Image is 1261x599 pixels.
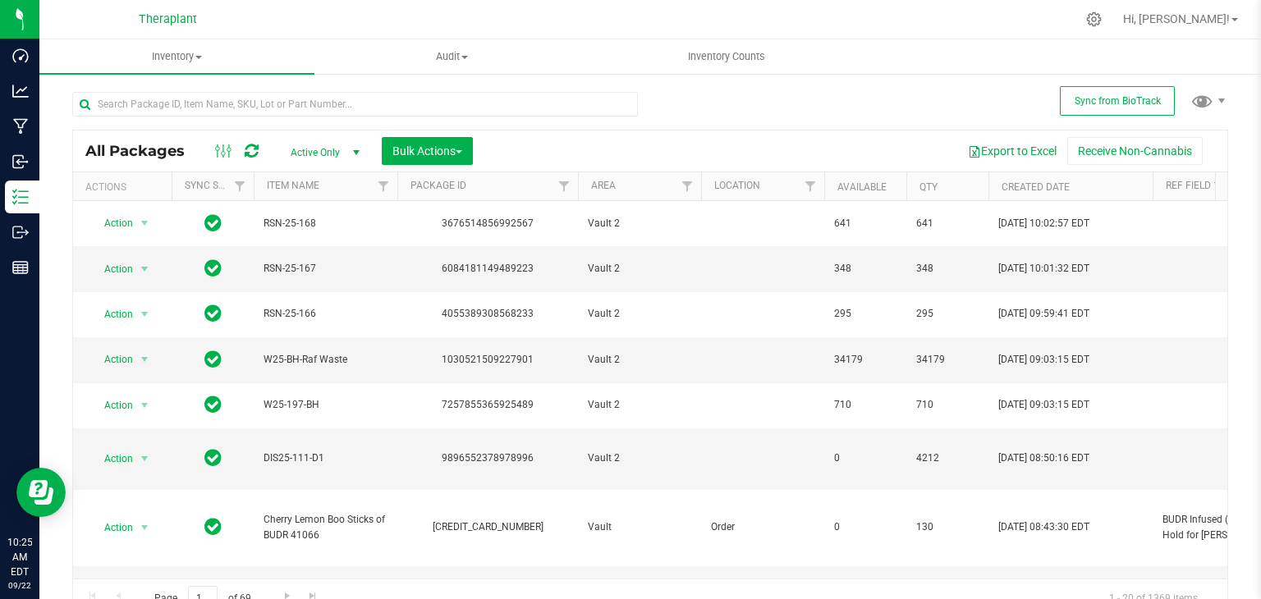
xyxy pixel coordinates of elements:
[674,172,701,200] a: Filter
[204,348,222,371] span: In Sync
[185,180,248,191] a: Sync Status
[89,394,134,417] span: Action
[89,212,134,235] span: Action
[998,216,1089,231] span: [DATE] 10:02:57 EDT
[12,118,29,135] inline-svg: Manufacturing
[588,352,691,368] span: Vault 2
[204,393,222,416] span: In Sync
[551,172,578,200] a: Filter
[1067,137,1203,165] button: Receive Non-Cannabis
[264,512,387,543] span: Cherry Lemon Boo Sticks of BUDR 41066
[89,258,134,281] span: Action
[588,450,691,466] span: Vault 2
[204,212,222,235] span: In Sync
[919,181,938,193] a: Qty
[395,519,580,535] div: [CREDIT_CARD_NUMBER]
[72,92,638,117] input: Search Package ID, Item Name, SKU, Lot or Part Number...
[1084,11,1104,27] div: Manage settings
[395,261,580,277] div: 6084181149489223
[12,259,29,276] inline-svg: Reports
[834,216,896,231] span: 641
[135,447,155,470] span: select
[370,172,397,200] a: Filter
[89,348,134,371] span: Action
[395,450,580,466] div: 9896552378978996
[797,172,824,200] a: Filter
[12,153,29,170] inline-svg: Inbound
[998,450,1089,466] span: [DATE] 08:50:16 EDT
[85,142,201,160] span: All Packages
[1123,12,1230,25] span: Hi, [PERSON_NAME]!
[315,49,589,64] span: Audit
[392,144,462,158] span: Bulk Actions
[139,12,197,26] span: Theraplant
[588,261,691,277] span: Vault 2
[1060,86,1175,116] button: Sync from BioTrack
[589,39,864,74] a: Inventory Counts
[588,397,691,413] span: Vault 2
[89,447,134,470] span: Action
[264,450,387,466] span: DIS25-111-D1
[1075,95,1161,107] span: Sync from BioTrack
[39,49,314,64] span: Inventory
[1002,181,1070,193] a: Created Date
[264,216,387,231] span: RSN-25-168
[135,303,155,326] span: select
[1166,180,1219,191] a: Ref Field 1
[7,535,32,579] p: 10:25 AM EDT
[204,446,222,469] span: In Sync
[135,394,155,417] span: select
[7,579,32,592] p: 09/22
[588,306,691,322] span: Vault 2
[711,519,814,535] span: Order
[204,257,222,280] span: In Sync
[834,519,896,535] span: 0
[264,261,387,277] span: RSN-25-167
[89,303,134,326] span: Action
[916,261,979,277] span: 348
[89,516,134,539] span: Action
[588,519,691,535] span: Vault
[12,48,29,64] inline-svg: Dashboard
[12,83,29,99] inline-svg: Analytics
[834,306,896,322] span: 295
[135,516,155,539] span: select
[916,352,979,368] span: 34179
[395,397,580,413] div: 7257855365925489
[135,212,155,235] span: select
[957,137,1067,165] button: Export to Excel
[998,352,1089,368] span: [DATE] 09:03:15 EDT
[227,172,254,200] a: Filter
[12,224,29,240] inline-svg: Outbound
[135,258,155,281] span: select
[204,515,222,538] span: In Sync
[12,189,29,205] inline-svg: Inventory
[264,397,387,413] span: W25-197-BH
[916,450,979,466] span: 4212
[264,306,387,322] span: RSN-25-166
[39,39,314,74] a: Inventory
[834,352,896,368] span: 34179
[916,216,979,231] span: 641
[591,180,616,191] a: Area
[395,216,580,231] div: 3676514856992567
[395,306,580,322] div: 4055389308568233
[714,180,760,191] a: Location
[666,49,787,64] span: Inventory Counts
[998,397,1089,413] span: [DATE] 09:03:15 EDT
[135,348,155,371] span: select
[998,261,1089,277] span: [DATE] 10:01:32 EDT
[837,181,887,193] a: Available
[264,352,387,368] span: W25-BH-Raf Waste
[314,39,589,74] a: Audit
[16,468,66,517] iframe: Resource center
[916,397,979,413] span: 710
[834,450,896,466] span: 0
[204,302,222,325] span: In Sync
[395,352,580,368] div: 1030521509227901
[998,519,1089,535] span: [DATE] 08:43:30 EDT
[588,216,691,231] span: Vault 2
[834,261,896,277] span: 348
[85,181,165,193] div: Actions
[267,180,319,191] a: Item Name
